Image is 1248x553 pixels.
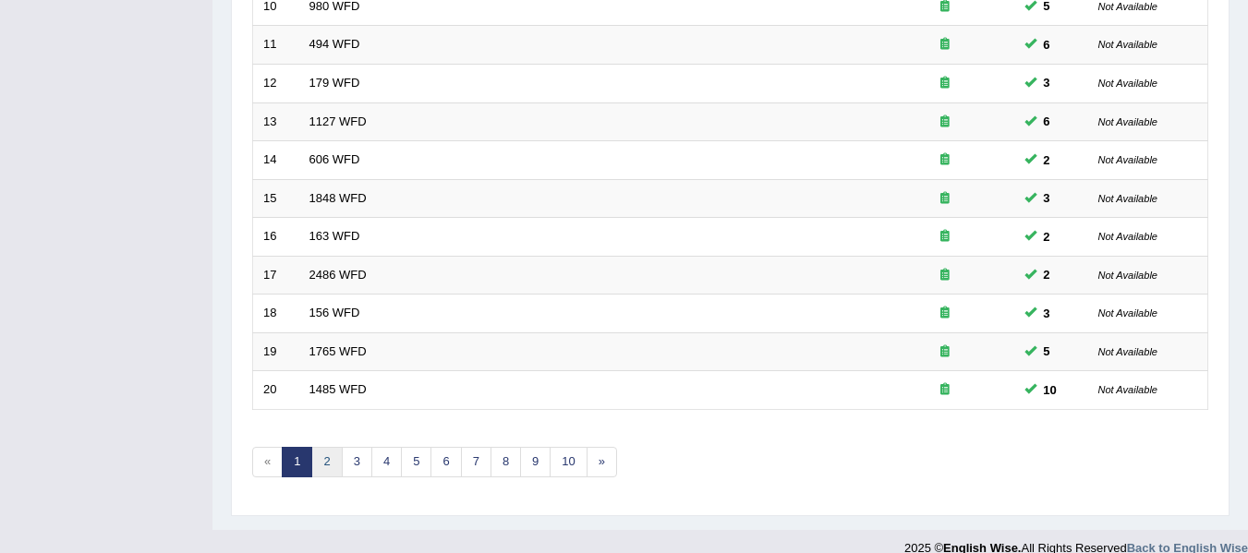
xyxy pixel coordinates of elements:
td: 11 [253,26,299,65]
td: 20 [253,371,299,410]
small: Not Available [1098,1,1157,12]
td: 12 [253,64,299,102]
span: You can still take this question [1036,35,1058,54]
div: Exam occurring question [886,343,1004,361]
span: You can still take this question [1036,150,1058,170]
a: 2 [311,447,342,477]
span: You cannot take this question anymore [1036,380,1064,400]
a: 1848 WFD [309,191,367,205]
div: Exam occurring question [886,381,1004,399]
td: 16 [253,218,299,257]
td: 14 [253,141,299,180]
td: 15 [253,179,299,218]
small: Not Available [1098,154,1157,165]
a: 606 WFD [309,152,360,166]
a: 1127 WFD [309,114,367,128]
a: 5 [401,447,431,477]
div: Exam occurring question [886,190,1004,208]
small: Not Available [1098,39,1157,50]
div: Exam occurring question [886,114,1004,131]
a: 6 [430,447,461,477]
a: 7 [461,447,491,477]
a: 9 [520,447,551,477]
small: Not Available [1098,78,1157,89]
a: 3 [342,447,372,477]
div: Exam occurring question [886,151,1004,169]
td: 17 [253,256,299,295]
div: Exam occurring question [886,267,1004,284]
small: Not Available [1098,384,1157,395]
a: 1 [282,447,312,477]
a: 1485 WFD [309,382,367,396]
div: Exam occurring question [886,228,1004,246]
small: Not Available [1098,231,1157,242]
span: You can still take this question [1036,73,1058,92]
a: 156 WFD [309,306,360,319]
small: Not Available [1098,346,1157,357]
small: Not Available [1098,193,1157,204]
a: 494 WFD [309,37,360,51]
a: 1765 WFD [309,344,367,358]
small: Not Available [1098,307,1157,319]
span: You can still take this question [1036,342,1058,361]
small: Not Available [1098,116,1157,127]
span: You can still take this question [1036,112,1058,131]
a: 179 WFD [309,76,360,90]
span: You can still take this question [1036,188,1058,208]
div: Exam occurring question [886,305,1004,322]
td: 19 [253,332,299,371]
a: 2486 WFD [309,268,367,282]
small: Not Available [1098,270,1157,281]
a: 10 [550,447,587,477]
a: 163 WFD [309,229,360,243]
span: « [252,447,283,477]
span: You can still take this question [1036,304,1058,323]
a: 4 [371,447,402,477]
a: » [587,447,617,477]
span: You can still take this question [1036,265,1058,284]
a: 8 [491,447,521,477]
td: 13 [253,102,299,141]
span: You can still take this question [1036,227,1058,246]
td: 18 [253,295,299,333]
div: Exam occurring question [886,75,1004,92]
div: Exam occurring question [886,36,1004,54]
